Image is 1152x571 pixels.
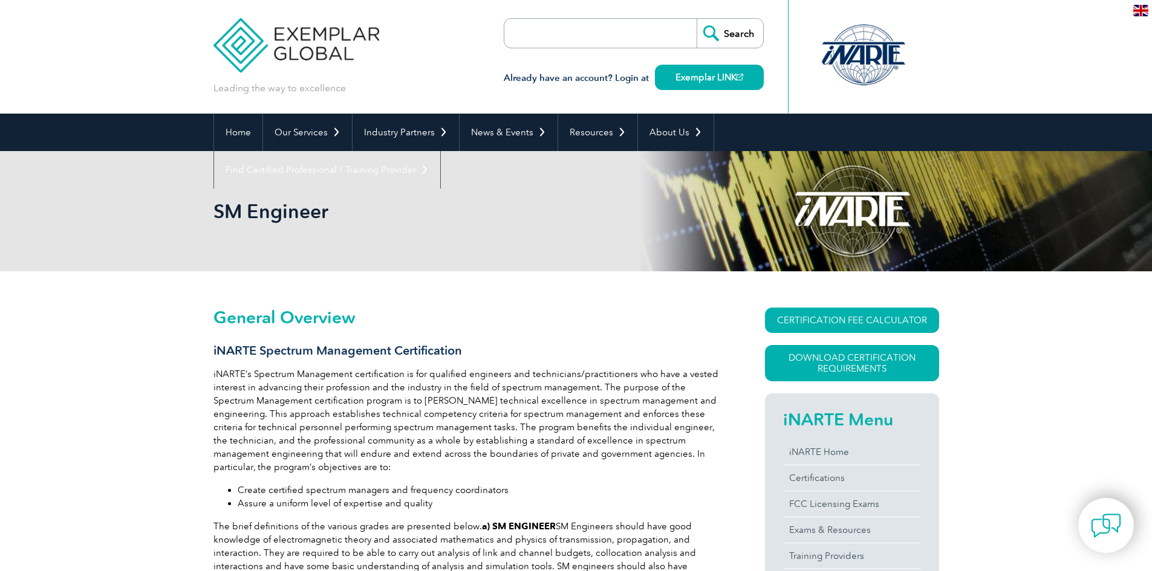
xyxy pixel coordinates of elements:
[737,74,743,80] img: open_square.png
[1133,5,1148,16] img: en
[213,367,721,474] p: iNARTE’s Spectrum Management certification is for qualified engineers and technicians/practitione...
[783,543,921,569] a: Training Providers
[1091,511,1121,541] img: contact-chat.png
[214,151,440,189] a: Find Certified Professional / Training Provider
[655,65,764,90] a: Exemplar LINK
[214,114,262,151] a: Home
[213,343,721,358] h3: iNARTE Spectrum Management Certification
[353,114,459,151] a: Industry Partners
[558,114,637,151] a: Resources
[238,483,721,497] li: Create certified spectrum managers and frequency coordinators
[783,465,921,491] a: Certifications
[638,114,714,151] a: About Us
[765,308,939,333] a: CERTIFICATION FEE CALCULATOR
[504,71,764,86] h3: Already have an account? Login at
[482,521,556,532] strong: a) SM ENGINEER
[263,114,352,151] a: Our Services
[213,82,346,95] p: Leading the way to excellence
[460,114,558,151] a: News & Events
[213,308,721,327] h2: General Overview
[238,497,721,510] li: Assure a uniform level of expertise and quality
[783,517,921,543] a: Exams & Resources
[783,439,921,465] a: iNARTE Home
[783,410,921,429] h2: iNARTE Menu
[213,199,678,223] h1: SM Engineer
[697,19,763,48] input: Search
[783,491,921,517] a: FCC Licensing Exams
[765,345,939,381] a: Download Certification Requirements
